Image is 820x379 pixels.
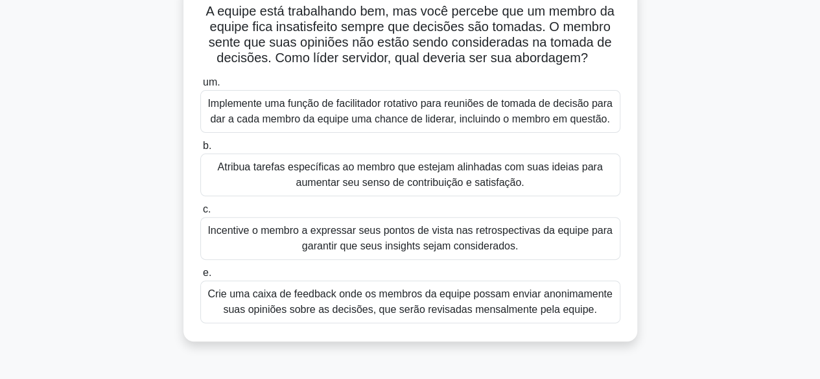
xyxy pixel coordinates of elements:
[203,76,220,87] font: um.
[217,161,602,188] font: Atribua tarefas específicas ao membro que estejam alinhadas com suas ideias para aumentar seu sen...
[203,203,211,214] font: c.
[207,225,612,251] font: Incentive o membro a expressar seus pontos de vista nas retrospectivas da equipe para garantir qu...
[203,140,211,151] font: b.
[205,4,614,65] font: A equipe está trabalhando bem, mas você percebe que um membro da equipe fica insatisfeito sempre ...
[207,98,612,124] font: Implemente uma função de facilitador rotativo para reuniões de tomada de decisão para dar a cada ...
[203,267,211,278] font: e.
[207,288,612,315] font: Crie uma caixa de feedback onde os membros da equipe possam enviar anonimamente suas opiniões sob...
